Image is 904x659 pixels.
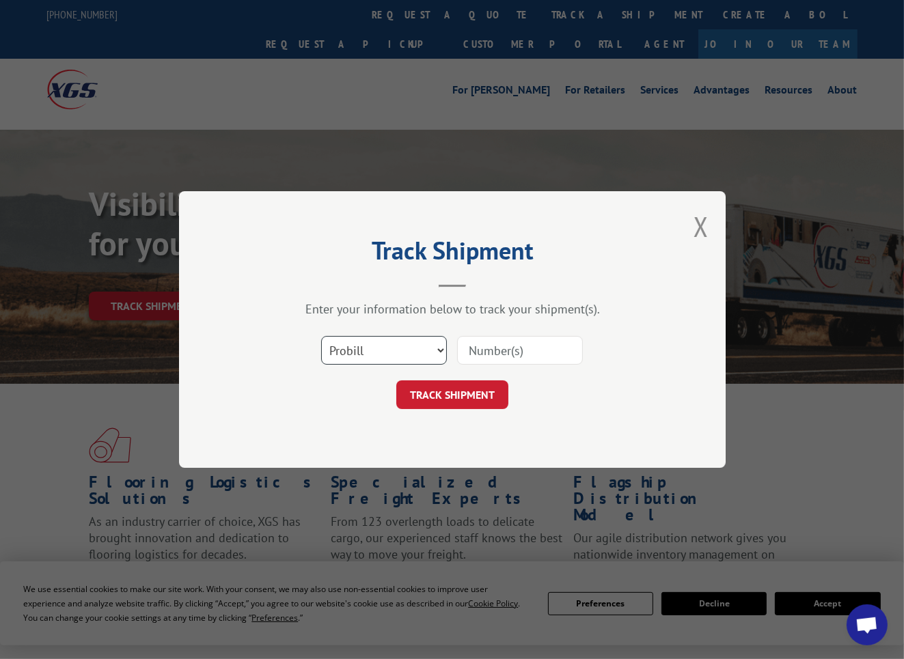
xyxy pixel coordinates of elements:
[396,380,508,409] button: TRACK SHIPMENT
[247,241,657,267] h2: Track Shipment
[847,604,888,645] div: Open chat
[457,336,583,365] input: Number(s)
[694,208,709,244] button: Close modal
[247,301,657,317] div: Enter your information below to track your shipment(s).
